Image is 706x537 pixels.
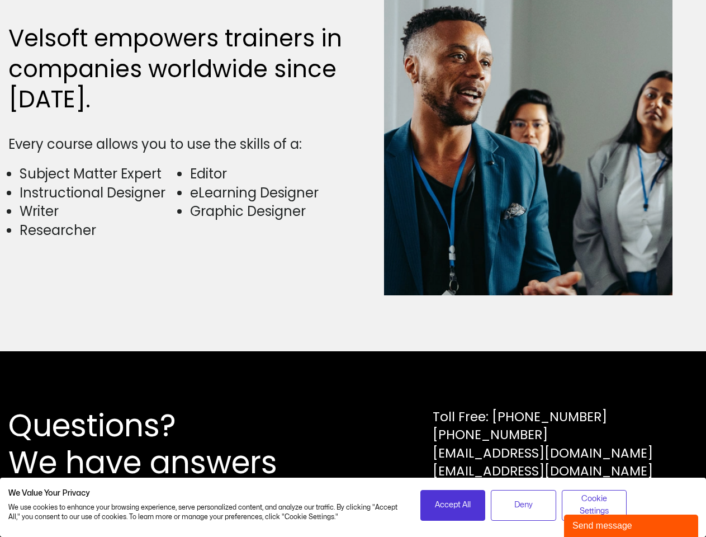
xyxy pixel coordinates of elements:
[8,135,348,154] div: Every course allows you to use the skills of a:
[8,488,404,498] h2: We Value Your Privacy
[491,490,556,521] button: Deny all cookies
[190,202,347,221] li: Graphic Designer
[514,499,533,511] span: Deny
[562,490,627,521] button: Adjust cookie preferences
[569,493,620,518] span: Cookie Settings
[20,221,177,240] li: Researcher
[8,503,404,522] p: We use cookies to enhance your browsing experience, serve personalized content, and analyze our t...
[20,164,177,183] li: Subject Matter Expert
[190,164,347,183] li: Editor
[435,499,471,511] span: Accept All
[420,490,486,521] button: Accept all cookies
[8,23,348,115] h2: Velsoft empowers trainers in companies worldwide since [DATE].
[433,408,653,480] div: Toll Free: [PHONE_NUMBER] [PHONE_NUMBER] [EMAIL_ADDRESS][DOMAIN_NAME] [EMAIL_ADDRESS][DOMAIN_NAME]
[190,183,347,202] li: eLearning Designer
[20,183,177,202] li: Instructional Designer
[20,202,177,221] li: Writer
[8,407,318,481] h2: Questions? We have answers
[564,512,700,537] iframe: chat widget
